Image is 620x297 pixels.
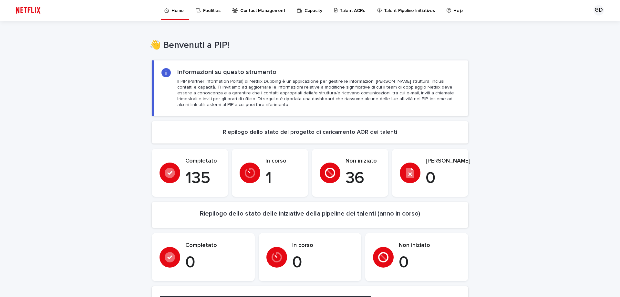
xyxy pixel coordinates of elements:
font: 0 [399,254,409,271]
font: [PERSON_NAME] [426,158,470,164]
font: Informazioni su questo strumento [177,69,276,75]
font: Non iniziato [346,158,377,164]
font: 0 [185,254,195,271]
font: Riepilogo dello stato delle iniziative della pipeline dei talenti (anno in corso) [200,210,420,217]
img: ifQbXi3ZQGMSEF7WDB7W [13,4,44,17]
font: 36 [346,170,364,186]
font: Completato [185,242,217,248]
font: Il PIP (Partner Information Portal) di Netflix Dubbing è un'applicazione per gestire le informazi... [177,79,454,107]
font: Riepilogo dello stato del progetto di caricamento AOR dei talenti [223,129,397,135]
font: 0 [292,254,302,271]
font: Completato [185,158,217,164]
font: GD [594,7,603,13]
font: Non iniziato [399,242,430,248]
font: In corso [292,242,313,248]
font: 👋 Benvenuti a PIP! [150,41,229,50]
font: 135 [185,170,210,186]
font: 0 [426,170,436,186]
font: 1 [265,170,272,186]
font: In corso [265,158,286,164]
